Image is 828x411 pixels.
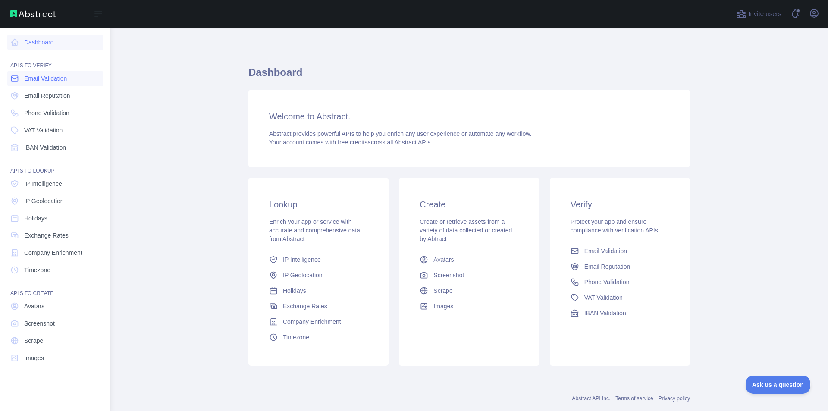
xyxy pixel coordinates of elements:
a: IP Intelligence [7,176,103,191]
h3: Verify [571,198,669,210]
a: Scrape [416,283,522,298]
span: Email Validation [584,247,627,255]
a: IP Geolocation [266,267,371,283]
span: IBAN Validation [24,143,66,152]
span: Screenshot [433,271,464,279]
a: Email Reputation [7,88,103,104]
span: Email Reputation [24,91,70,100]
a: Exchange Rates [7,228,103,243]
span: Protect your app and ensure compliance with verification APIs [571,218,658,234]
span: IP Geolocation [283,271,323,279]
span: Phone Validation [24,109,69,117]
div: API'S TO CREATE [7,279,103,297]
button: Invite users [734,7,783,21]
span: IP Intelligence [283,255,321,264]
span: Create or retrieve assets from a variety of data collected or created by Abtract [420,218,512,242]
div: API'S TO LOOKUP [7,157,103,174]
a: Phone Validation [7,105,103,121]
span: Scrape [433,286,452,295]
a: Avatars [416,252,522,267]
a: Timezone [266,329,371,345]
a: IP Geolocation [7,193,103,209]
span: VAT Validation [24,126,63,135]
a: Holidays [7,210,103,226]
span: Images [433,302,453,311]
a: IBAN Validation [7,140,103,155]
a: VAT Validation [7,122,103,138]
iframe: Toggle Customer Support [746,376,811,394]
a: Email Validation [7,71,103,86]
a: Screenshot [416,267,522,283]
a: Privacy policy [659,395,690,402]
span: Invite users [748,9,781,19]
span: Exchange Rates [24,231,69,240]
a: Abstract API Inc. [572,395,611,402]
a: Images [416,298,522,314]
span: Timezone [283,333,309,342]
span: IBAN Validation [584,309,626,317]
a: Images [7,350,103,366]
span: Holidays [24,214,47,223]
span: Avatars [24,302,44,311]
a: Email Validation [567,243,673,259]
span: Avatars [433,255,454,264]
span: Exchange Rates [283,302,327,311]
a: Holidays [266,283,371,298]
img: Abstract API [10,10,56,17]
span: Your account comes with across all Abstract APIs. [269,139,432,146]
a: Company Enrichment [7,245,103,260]
span: Timezone [24,266,50,274]
a: Phone Validation [567,274,673,290]
h3: Lookup [269,198,368,210]
span: Email Validation [24,74,67,83]
a: Avatars [7,298,103,314]
h3: Create [420,198,518,210]
span: Screenshot [24,319,55,328]
span: Images [24,354,44,362]
span: Company Enrichment [283,317,341,326]
a: IBAN Validation [567,305,673,321]
span: IP Intelligence [24,179,62,188]
span: Abstract provides powerful APIs to help you enrich any user experience or automate any workflow. [269,130,532,137]
a: Screenshot [7,316,103,331]
a: Terms of service [615,395,653,402]
a: Exchange Rates [266,298,371,314]
a: Scrape [7,333,103,348]
a: Dashboard [7,35,103,50]
h1: Dashboard [248,66,690,86]
span: VAT Validation [584,293,623,302]
span: Company Enrichment [24,248,82,257]
span: IP Geolocation [24,197,64,205]
span: free credits [338,139,367,146]
div: API'S TO VERIFY [7,52,103,69]
span: Enrich your app or service with accurate and comprehensive data from Abstract [269,218,360,242]
a: Company Enrichment [266,314,371,329]
h3: Welcome to Abstract. [269,110,669,122]
a: Timezone [7,262,103,278]
a: VAT Validation [567,290,673,305]
span: Scrape [24,336,43,345]
span: Holidays [283,286,306,295]
span: Email Reputation [584,262,630,271]
a: Email Reputation [567,259,673,274]
span: Phone Validation [584,278,630,286]
a: IP Intelligence [266,252,371,267]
